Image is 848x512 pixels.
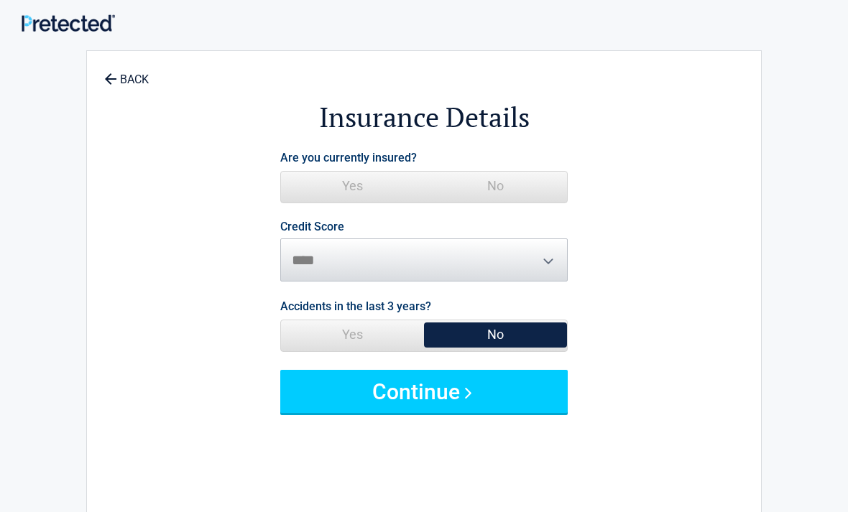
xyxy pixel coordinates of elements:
button: Continue [280,370,568,413]
span: Yes [281,320,424,349]
img: Main Logo [22,14,115,32]
a: BACK [101,60,152,85]
label: Are you currently insured? [280,148,417,167]
label: Credit Score [280,221,344,233]
label: Accidents in the last 3 years? [280,297,431,316]
span: No [424,320,567,349]
h2: Insurance Details [166,99,682,136]
span: No [424,172,567,200]
span: Yes [281,172,424,200]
